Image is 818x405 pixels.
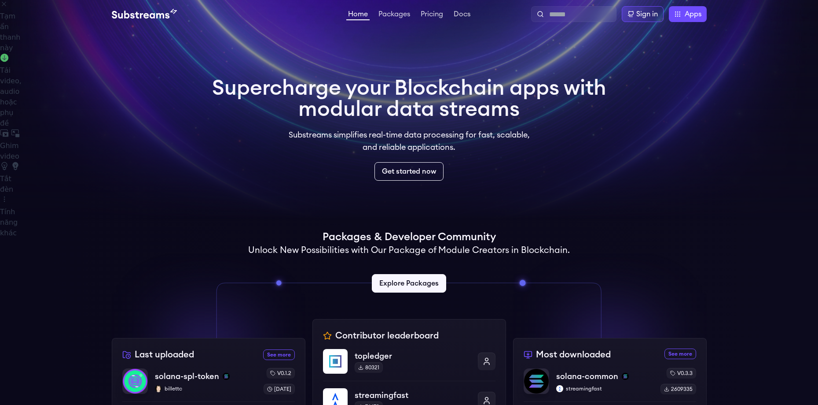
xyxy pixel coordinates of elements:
[155,385,257,392] p: billettc
[685,9,701,19] span: Apps
[556,385,563,392] img: streamingfast
[155,385,162,392] img: billettc
[267,368,295,379] div: v0.1.2
[622,373,629,380] img: solana
[667,368,696,379] div: v0.3.3
[323,349,495,381] a: topledgertopledger80321
[664,349,696,359] a: See more most downloaded packages
[323,230,496,244] h1: Packages & Developer Community
[556,385,653,392] p: streamingfast
[323,349,348,374] img: topledger
[372,274,446,293] a: Explore Packages
[524,369,549,394] img: solana-common
[122,368,295,401] a: solana-spl-tokensolana-spl-tokensolanabillettcbillettcv0.1.2[DATE]
[212,78,606,120] h1: Supercharge your Blockchain apps with modular data streams
[660,384,696,394] div: 2609335
[264,384,295,394] div: [DATE]
[556,370,618,383] p: solana-common
[377,11,412,19] a: Packages
[452,11,472,19] a: Docs
[282,129,536,153] p: Substreams simplifies real-time data processing for fast, scalable, and reliable applications.
[419,11,445,19] a: Pricing
[155,370,219,383] p: solana-spl-token
[112,9,177,19] img: Substream's logo
[355,389,471,401] p: streamingfast
[622,6,664,22] a: Sign in
[263,349,295,360] a: See more recently uploaded packages
[123,369,147,394] img: solana-spl-token
[374,162,444,181] a: Get started now
[355,362,383,373] div: 80321
[223,373,230,380] img: solana
[636,9,658,19] div: Sign in
[248,244,570,256] h2: Unlock New Possibilities with Our Package of Module Creators in Blockchain.
[524,368,696,401] a: solana-commonsolana-commonsolanastreamingfaststreamingfastv0.3.32609335
[355,350,471,362] p: topledger
[346,11,370,20] a: Home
